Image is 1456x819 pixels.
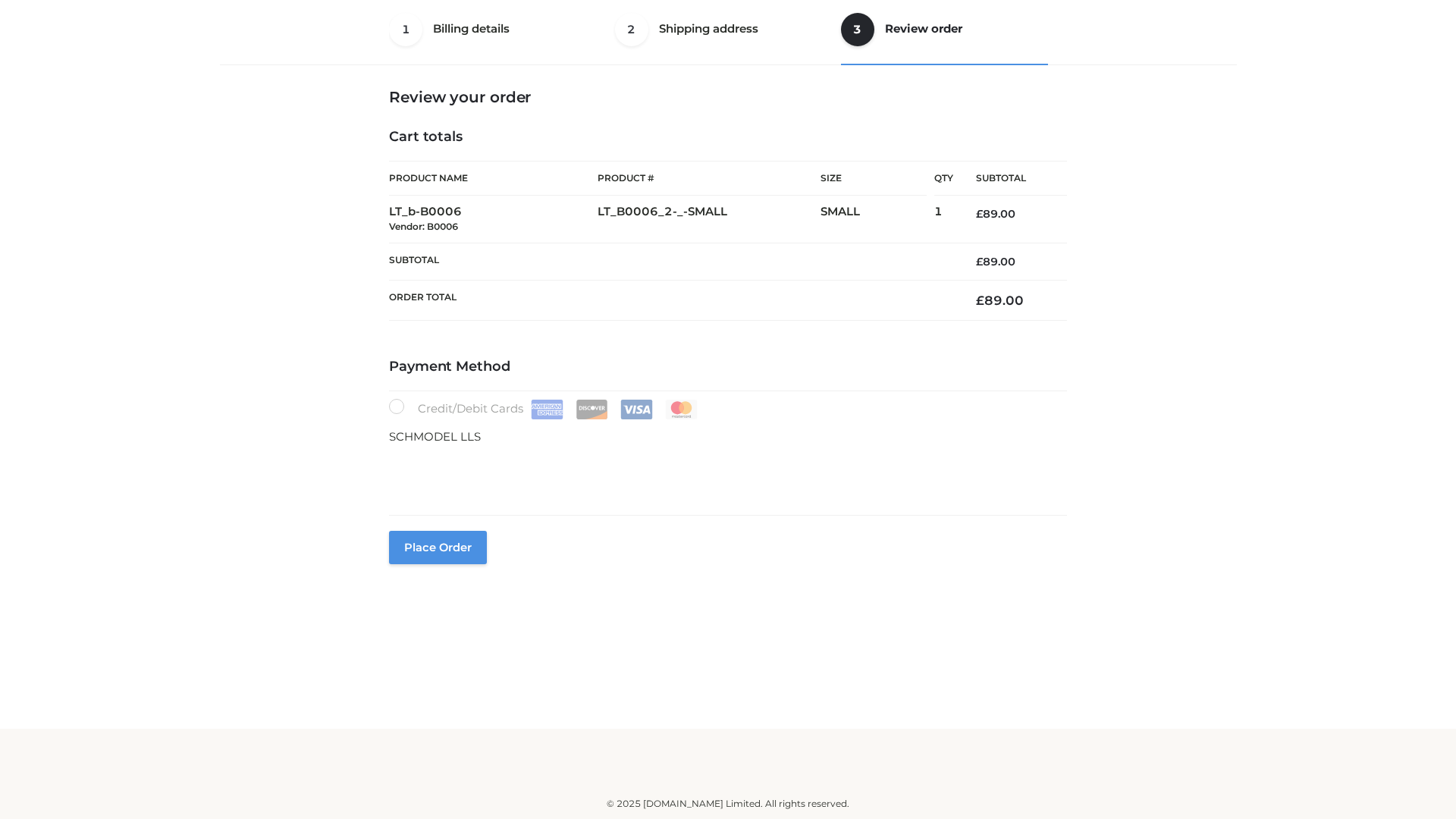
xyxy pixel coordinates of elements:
[576,400,608,419] img: Discover
[976,255,1015,268] bdi: 89.00
[386,443,1064,498] iframe: Secure payment input frame
[389,427,1067,447] p: SCHMODEL LLS
[934,196,953,243] td: 1
[976,293,1024,308] bdi: 89.00
[389,359,1067,375] h4: Payment Method
[389,161,598,196] th: Product Name
[598,196,821,243] td: LT_B0006_2-_-SMALL
[225,796,1231,811] div: © 2025 [DOMAIN_NAME] Limited. All rights reserved.
[953,162,1067,196] th: Subtotal
[389,399,699,419] label: Credit/Debit Cards
[665,400,698,419] img: Mastercard
[934,161,953,196] th: Qty
[976,207,983,221] span: £
[389,243,953,280] th: Subtotal
[598,161,821,196] th: Product #
[389,281,953,321] th: Order Total
[389,221,458,232] small: Vendor: B0006
[821,196,934,243] td: SMALL
[976,255,983,268] span: £
[821,162,927,196] th: Size
[389,129,1067,146] h4: Cart totals
[620,400,653,419] img: Visa
[976,207,1015,221] bdi: 89.00
[389,196,598,243] td: LT_b-B0006
[976,293,984,308] span: £
[389,531,487,564] button: Place order
[389,88,1067,106] h3: Review your order
[531,400,563,419] img: Amex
